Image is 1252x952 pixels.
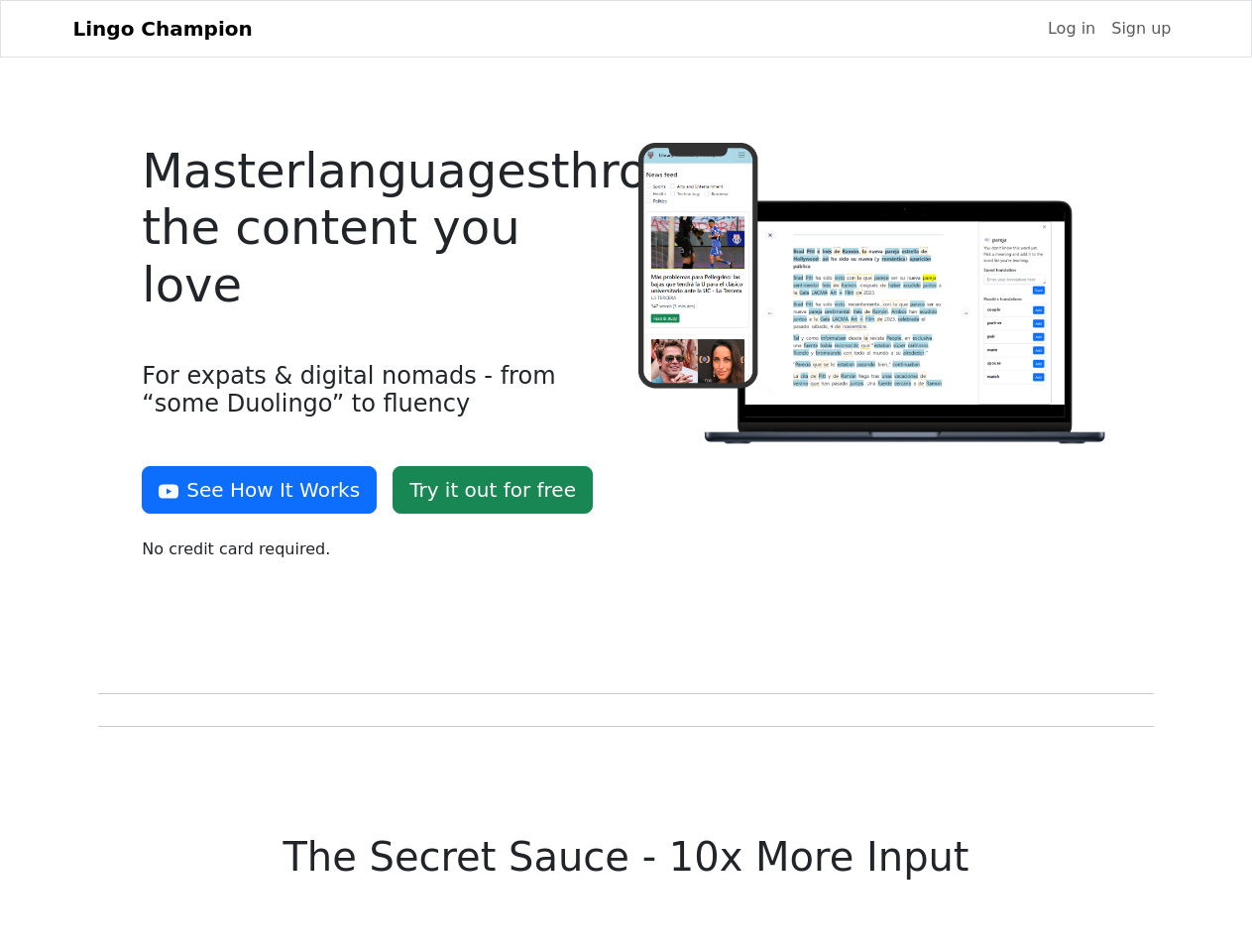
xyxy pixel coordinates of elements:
[142,537,614,561] p: No credit card required.
[1103,9,1179,49] a: Sign up
[73,9,253,49] a: Lingo Champion
[142,466,377,514] button: See How It Works
[1040,9,1103,49] a: Log in
[98,833,1153,881] h1: The Secret Sauce - 10x More Input
[142,143,614,314] h4: Master languages through the content you love
[638,143,1110,448] img: Logo
[142,362,614,419] h4: For expats & digital nomads - from “some Duolingo” to fluency
[393,466,593,514] a: Try it out for free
